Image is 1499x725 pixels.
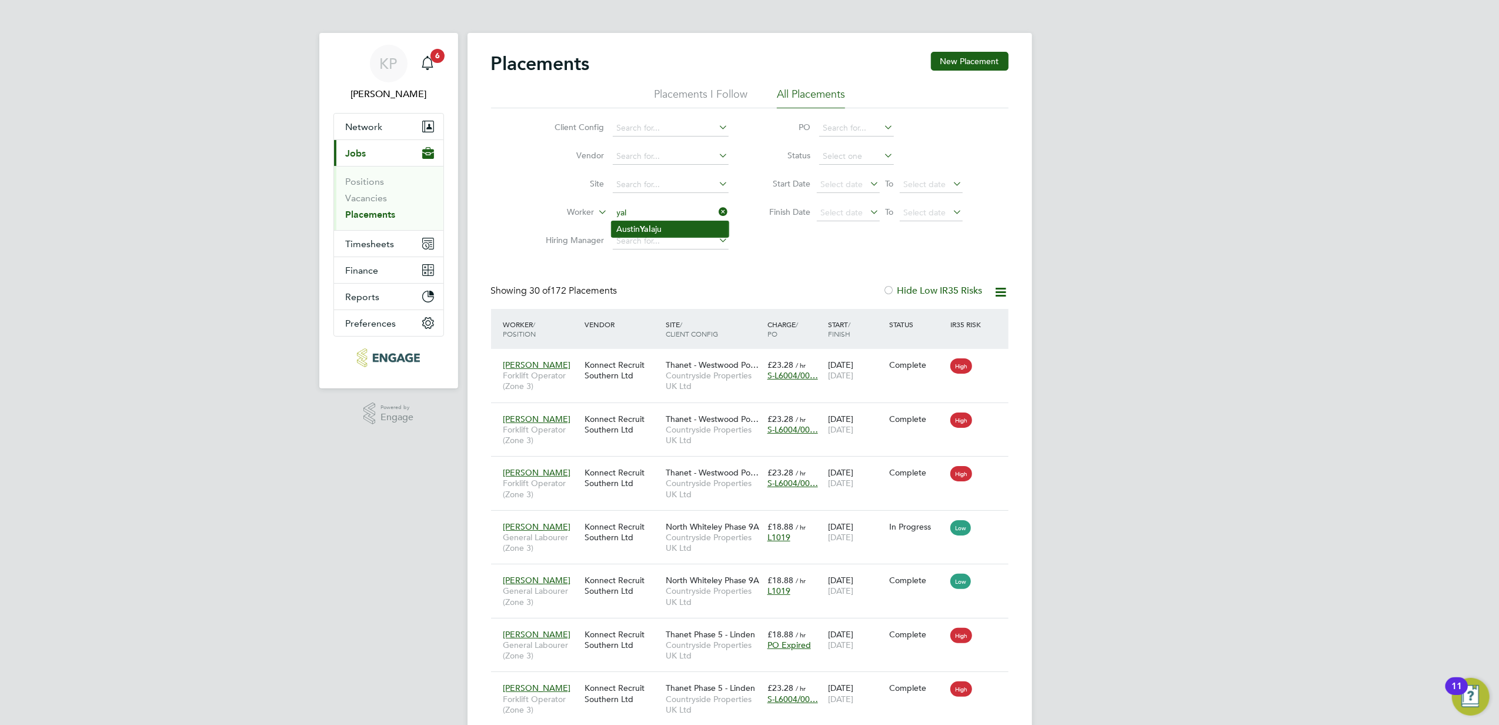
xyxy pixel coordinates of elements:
span: [DATE] [828,586,853,596]
nav: Main navigation [319,33,458,388]
span: [PERSON_NAME] [503,521,571,532]
div: [DATE] [825,569,886,602]
span: £23.28 [767,467,793,478]
span: [DATE] [828,424,853,435]
span: Powered by [380,403,413,413]
b: Yal [640,224,651,234]
div: Complete [889,629,944,640]
div: Showing [491,285,620,297]
li: Placements I Follow [654,87,747,108]
span: / hr [796,684,806,693]
div: Konnect Recruit Southern Ltd [582,677,663,710]
span: Thanet - Westwood Po… [666,414,759,424]
div: Konnect Recruit Southern Ltd [582,408,663,441]
span: Countryside Properties UK Ltd [666,370,762,391]
span: Select date [821,207,863,218]
span: Jobs [346,148,366,159]
span: / PO [767,320,798,338]
div: IR35 Risk [947,314,988,335]
span: To [882,204,897,220]
a: [PERSON_NAME]General Labourer (Zone 3)Konnect Recruit Southern LtdNorth Whiteley Phase 9ACountrys... [500,515,1009,525]
span: Countryside Properties UK Ltd [666,640,762,661]
span: Select date [821,179,863,189]
span: S-L6004/00… [767,694,818,704]
button: Network [334,114,443,139]
span: / Position [503,320,536,338]
span: Reports [346,291,380,302]
span: / hr [796,630,806,639]
button: Finance [334,257,443,283]
a: Positions [346,176,385,187]
span: Engage [380,413,413,423]
label: Finish Date [758,207,811,217]
span: 172 Placements [530,285,617,297]
div: Complete [889,683,944,693]
button: Jobs [334,140,443,166]
span: Forklift Operator (Zone 3) [503,424,579,445]
span: Preferences [346,318,396,329]
span: Low [950,574,971,589]
li: All Placements [777,87,845,108]
span: Low [950,520,971,536]
div: Konnect Recruit Southern Ltd [582,623,663,656]
span: Select date [904,179,946,189]
div: Charge [764,314,826,344]
span: Forklift Operator (Zone 3) [503,370,579,391]
div: Konnect Recruit Southern Ltd [582,354,663,387]
span: Thanet - Westwood Po… [666,360,759,370]
span: High [950,358,972,374]
div: 11 [1451,686,1462,701]
span: Timesheets [346,238,395,250]
span: S-L6004/00… [767,478,818,488]
a: [PERSON_NAME]Forklift Operator (Zone 3)Konnect Recruit Southern LtdThanet Phase 5 - LindenCountry... [500,676,1009,686]
label: Worker [527,207,595,218]
span: Network [346,121,383,132]
span: £18.88 [767,629,793,640]
span: KP [380,56,398,71]
div: Worker [500,314,582,344]
a: 6 [416,45,439,82]
label: Site [537,178,605,189]
div: Konnect Recruit Southern Ltd [582,461,663,494]
label: Status [758,150,811,161]
span: L1019 [767,586,790,596]
span: [PERSON_NAME] [503,575,571,586]
input: Search for... [613,177,729,193]
button: Preferences [334,310,443,336]
span: General Labourer (Zone 3) [503,586,579,607]
span: Forklift Operator (Zone 3) [503,478,579,499]
span: [DATE] [828,532,853,543]
span: High [950,413,972,428]
a: Go to home page [333,348,444,367]
input: Search for... [613,120,729,137]
div: In Progress [889,521,944,532]
span: [DATE] [828,370,853,381]
span: High [950,628,972,643]
label: Vendor [537,150,605,161]
span: Countryside Properties UK Ltd [666,694,762,715]
label: Client Config [537,122,605,132]
span: / Client Config [666,320,718,338]
span: [PERSON_NAME] [503,683,571,693]
div: Jobs [334,166,443,230]
span: [DATE] [828,694,853,704]
div: Complete [889,414,944,424]
span: North Whiteley Phase 9A [666,575,759,586]
label: PO [758,122,811,132]
span: High [950,466,972,481]
button: New Placement [931,52,1009,71]
span: / hr [796,523,806,531]
h2: Placements [491,52,590,75]
div: Complete [889,575,944,586]
span: Countryside Properties UK Ltd [666,424,762,445]
a: KP[PERSON_NAME] [333,45,444,101]
div: [DATE] [825,461,886,494]
span: £23.28 [767,360,793,370]
span: £18.88 [767,521,793,532]
div: Complete [889,360,944,370]
a: [PERSON_NAME]Forklift Operator (Zone 3)Konnect Recruit Southern LtdThanet - Westwood Po…Countrysi... [500,407,1009,417]
span: / hr [796,576,806,585]
a: [PERSON_NAME]General Labourer (Zone 3)Konnect Recruit Southern LtdThanet Phase 5 - LindenCountrys... [500,623,1009,633]
input: Search for... [819,120,894,137]
span: General Labourer (Zone 3) [503,532,579,553]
